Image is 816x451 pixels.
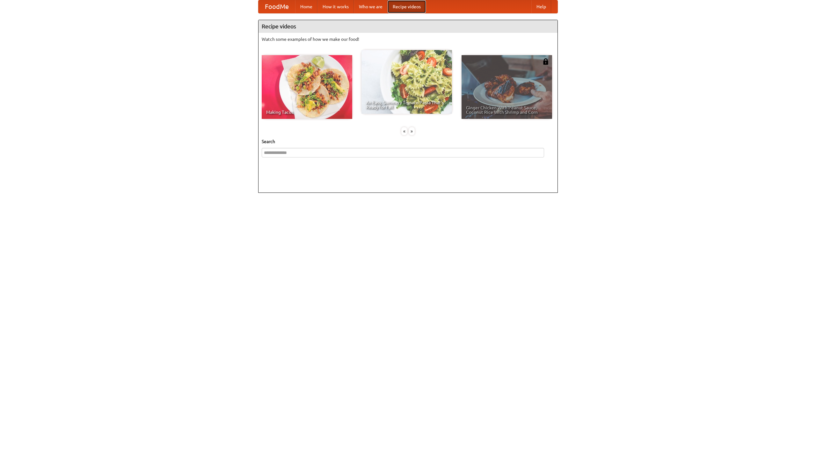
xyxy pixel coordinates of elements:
a: Who we are [354,0,388,13]
div: » [409,127,415,135]
a: Help [531,0,551,13]
img: 483408.png [543,58,549,65]
a: Home [295,0,317,13]
a: An Easy, Summery Tomato Pasta That's Ready for Fall [361,50,452,114]
h5: Search [262,138,554,145]
div: « [401,127,407,135]
a: Recipe videos [388,0,426,13]
span: Making Tacos [266,110,348,114]
a: Making Tacos [262,55,352,119]
h4: Recipe videos [259,20,557,33]
span: An Easy, Summery Tomato Pasta That's Ready for Fall [366,100,448,109]
a: FoodMe [259,0,295,13]
a: How it works [317,0,354,13]
p: Watch some examples of how we make our food! [262,36,554,42]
